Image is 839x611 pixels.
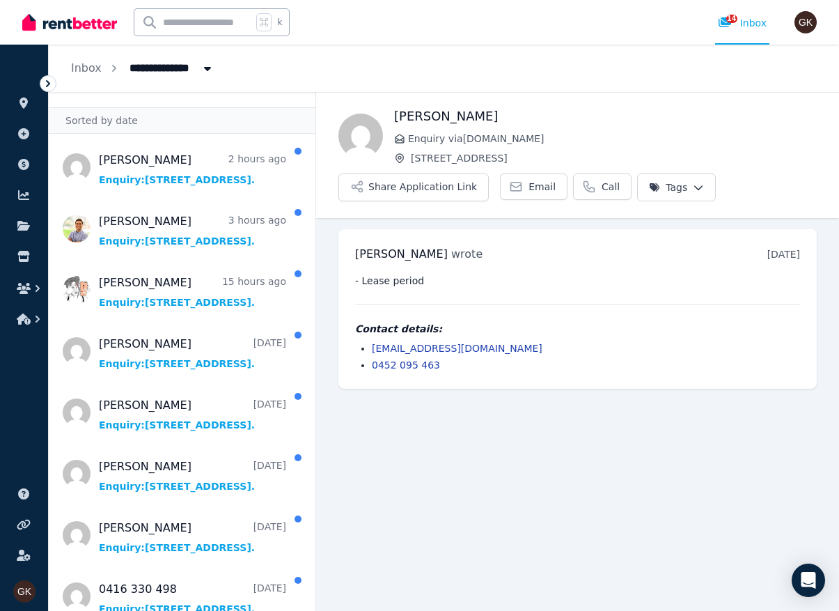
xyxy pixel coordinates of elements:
a: [PERSON_NAME][DATE]Enquiry:[STREET_ADDRESS]. [99,336,286,371]
button: Tags [637,173,716,201]
a: [PERSON_NAME][DATE]Enquiry:[STREET_ADDRESS]. [99,458,286,493]
a: [PERSON_NAME][DATE]Enquiry:[STREET_ADDRESS]. [99,397,286,432]
a: [PERSON_NAME]15 hours agoEnquiry:[STREET_ADDRESS]. [99,274,286,309]
div: Inbox [718,16,767,30]
img: Georgia Kondos [794,11,817,33]
img: Georgia Kondos [13,580,36,603]
a: Inbox [71,61,102,75]
span: [PERSON_NAME] [355,247,448,261]
a: 0452 095 463 [372,359,440,371]
a: [PERSON_NAME]2 hours agoEnquiry:[STREET_ADDRESS]. [99,152,286,187]
a: Call [573,173,632,200]
a: Email [500,173,567,200]
div: Sorted by date [49,107,315,134]
span: wrote [451,247,483,261]
div: Open Intercom Messenger [792,564,825,597]
pre: - Lease period [355,274,800,288]
img: Arif Rasyidi [338,114,383,158]
span: k [277,17,282,28]
h4: Contact details: [355,322,800,336]
a: [PERSON_NAME]3 hours agoEnquiry:[STREET_ADDRESS]. [99,213,286,248]
a: [PERSON_NAME][DATE]Enquiry:[STREET_ADDRESS]. [99,520,286,555]
span: Email [528,180,556,194]
a: [EMAIL_ADDRESS][DOMAIN_NAME] [372,343,542,354]
nav: Breadcrumb [49,45,237,92]
span: Tags [649,180,687,194]
button: Share Application Link [338,173,489,201]
span: Call [602,180,620,194]
span: Enquiry via [DOMAIN_NAME] [408,132,817,146]
span: [STREET_ADDRESS] [411,151,817,165]
h1: [PERSON_NAME] [394,107,817,126]
time: [DATE] [767,249,800,260]
img: RentBetter [22,12,117,33]
span: 14 [726,15,737,23]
